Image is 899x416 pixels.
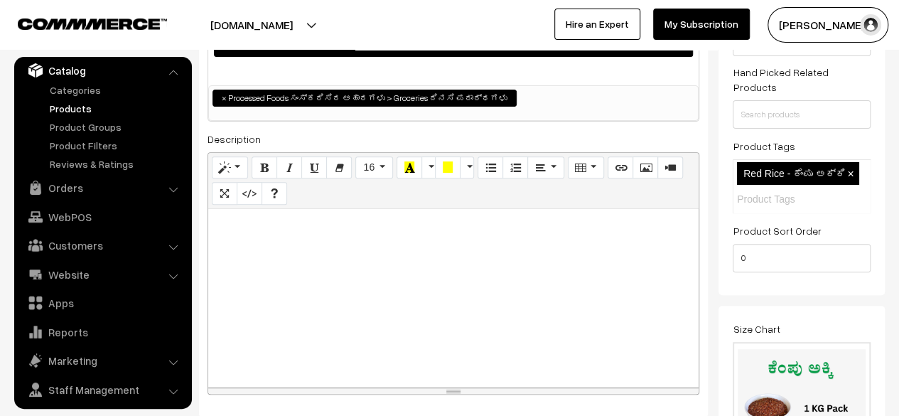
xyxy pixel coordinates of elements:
[326,156,352,179] button: Remove Font Style (CTRL+\)
[212,156,248,179] button: Style
[301,156,327,179] button: Underline (CTRL+U)
[46,138,187,153] a: Product Filters
[46,156,187,171] a: Reviews & Ratings
[276,156,302,179] button: Italic (CTRL+I)
[46,101,187,116] a: Products
[460,156,474,179] button: More Color
[18,377,187,402] a: Staff Management
[18,348,187,373] a: Marketing
[355,156,393,179] button: Font Size
[657,156,683,179] button: Video
[632,156,658,179] button: Picture
[733,65,871,95] label: Hand Picked Related Products
[847,168,854,180] span: ×
[46,119,187,134] a: Product Groups
[653,9,750,40] a: My Subscription
[18,18,167,29] img: COMMMERCE
[743,168,846,179] span: Red Rice - ಕೆಂಪು ಅಕ್ಕಿ
[733,100,871,129] input: Search products
[568,156,604,179] button: Table
[860,14,881,36] img: user
[18,233,187,258] a: Customers
[208,388,699,394] div: resize
[18,204,187,230] a: WebPOS
[237,182,262,205] button: Code View
[502,156,528,179] button: Ordered list (CTRL+SHIFT+NUM8)
[212,90,517,107] li: Processed Foods ಸಂಸ್ಕರಿಸಿದ ಆಹಾರಗಳು > Groceries ದಿನಸಿ ಪದಾರ್ಥಗಳು
[733,244,871,272] input: Enter Number
[222,92,227,105] span: ×
[18,262,187,287] a: Website
[435,156,461,179] button: Background Color
[768,7,888,43] button: [PERSON_NAME]
[262,182,287,205] button: Help
[161,7,343,43] button: [DOMAIN_NAME]
[478,156,503,179] button: Unordered list (CTRL+SHIFT+NUM7)
[363,161,375,173] span: 16
[18,175,187,201] a: Orders
[733,321,780,336] label: Size Chart
[733,139,795,154] label: Product Tags
[252,156,277,179] button: Bold (CTRL+B)
[527,156,564,179] button: Paragraph
[608,156,633,179] button: Link (CTRL+K)
[18,14,142,31] a: COMMMERCE
[733,223,821,238] label: Product Sort Order
[18,319,187,345] a: Reports
[208,132,261,146] label: Description
[421,156,436,179] button: More Color
[397,156,422,179] button: Recent Color
[554,9,640,40] a: Hire an Expert
[18,58,187,83] a: Catalog
[46,82,187,97] a: Categories
[737,192,861,207] input: Product Tags
[18,290,187,316] a: Apps
[212,182,237,205] button: Full Screen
